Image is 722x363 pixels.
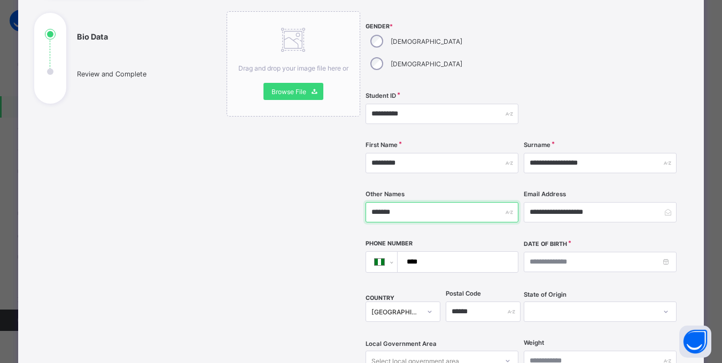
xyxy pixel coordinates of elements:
[366,23,518,30] span: Gender
[446,290,481,297] label: Postal Code
[366,190,405,198] label: Other Names
[524,141,550,149] label: Surname
[524,241,567,248] label: Date of Birth
[366,340,437,347] span: Local Government Area
[238,64,348,72] span: Drag and drop your image file here or
[366,295,394,302] span: COUNTRY
[366,92,396,99] label: Student ID
[391,60,462,68] label: [DEMOGRAPHIC_DATA]
[366,240,413,247] label: Phone Number
[391,37,462,45] label: [DEMOGRAPHIC_DATA]
[524,190,566,198] label: Email Address
[271,88,306,96] span: Browse File
[366,141,398,149] label: First Name
[371,308,421,316] div: [GEOGRAPHIC_DATA]
[524,291,566,298] span: State of Origin
[679,326,711,358] button: Open asap
[524,339,544,346] label: Weight
[227,11,360,117] div: Drag and drop your image file here orBrowse File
